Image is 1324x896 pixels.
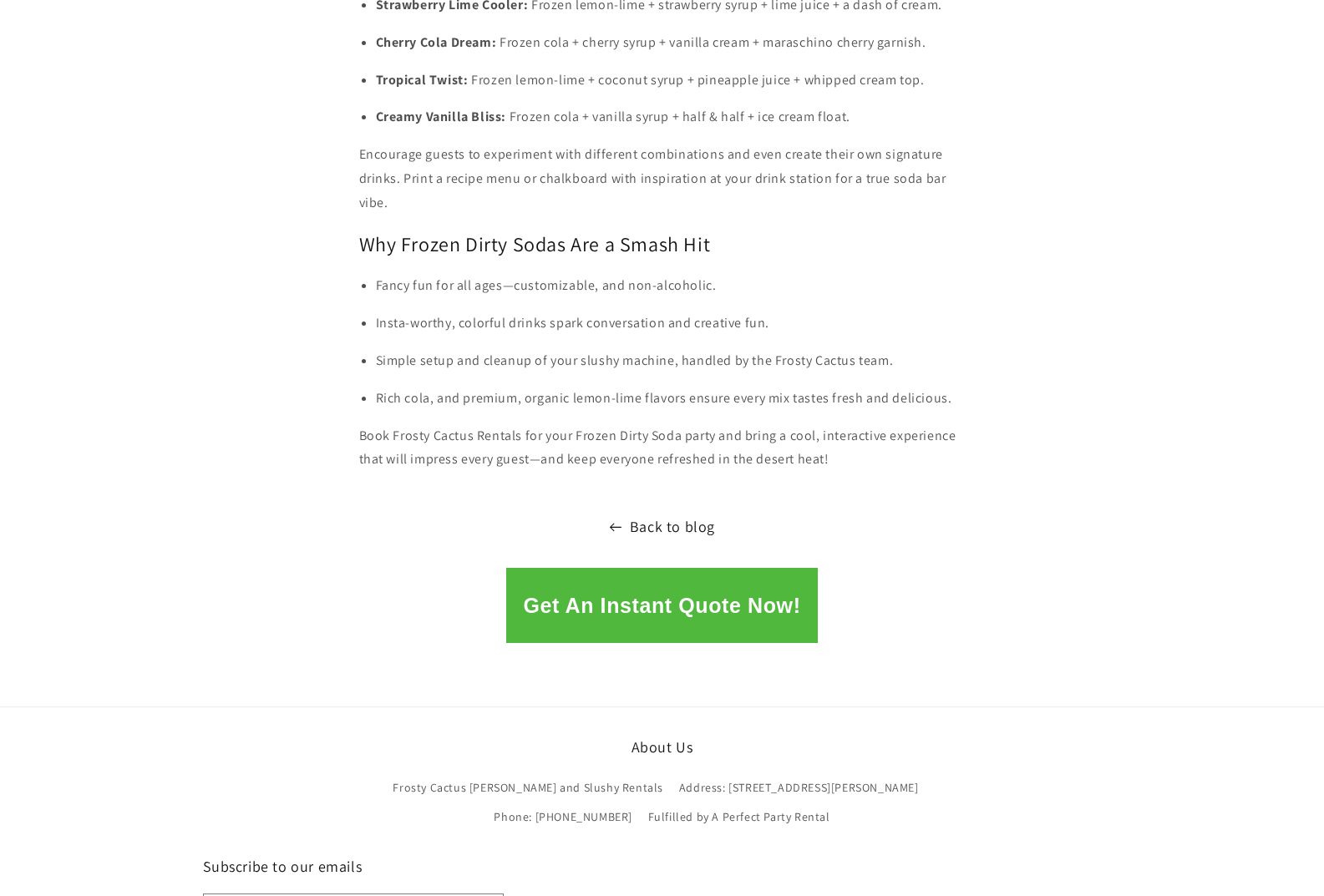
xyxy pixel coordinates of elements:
strong: Cherry Cola Dream: [376,33,497,51]
p: Encourage guests to experiment with different combinations and even create their own signature dr... [359,143,966,215]
p: Frozen cola + cherry syrup + vanilla cream + maraschino cherry garnish. [376,31,966,55]
a: Fulfilled by A Perfect Party Rental [648,802,830,832]
p: Book Frosty Cactus Rentals for your Frozen Dirty Soda party and bring a cool, interactive experie... [359,424,966,473]
button: Get An Instant Quote Now! [506,568,817,643]
p: Simple setup and cleanup of your slushy machine, handled by the Frosty Cactus team. [376,349,966,373]
p: Frozen cola + vanilla syrup + half & half + ice cream float. [376,105,966,129]
strong: Tropical Twist: [376,71,469,89]
p: Fancy fun for all ages—customizable, and non-alcoholic. [376,274,966,298]
a: Address: [STREET_ADDRESS][PERSON_NAME] [679,773,919,802]
p: Insta-worthy, colorful drinks spark conversation and creative fun. [376,311,966,336]
strong: Creamy Vanilla Bliss: [376,108,507,125]
a: Frosty Cactus [PERSON_NAME] and Slushy Rentals [393,777,663,802]
h2: About Us [345,737,980,757]
h2: Subscribe to our emails [203,857,662,876]
a: Phone: [PHONE_NUMBER] [494,802,632,832]
p: Frozen lemon-lime + coconut syrup + pineapple juice + whipped cream top. [376,68,966,93]
h2: Why Frozen Dirty Sodas Are a Smash Hit [359,231,966,257]
p: Rich cola, and premium, organic lemon-lime flavors ensure every mix tastes fresh and delicious. [376,387,966,411]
